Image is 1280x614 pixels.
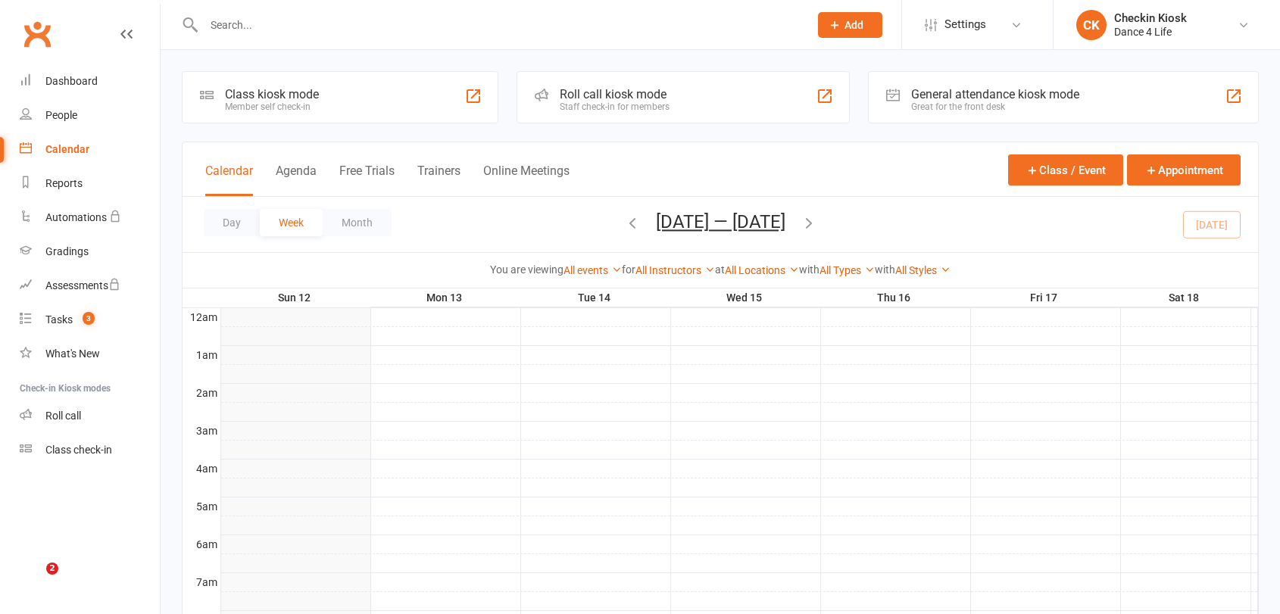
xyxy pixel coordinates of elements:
button: Class / Event [1008,154,1123,185]
th: 2am [183,383,220,402]
button: Online Meetings [483,164,570,196]
span: 3 [83,312,95,325]
div: Great for the front desk [911,101,1079,112]
div: Member self check-in [225,101,319,112]
a: All Types [820,264,875,276]
button: Add [818,12,882,38]
div: Reports [45,177,83,189]
div: Roll call [45,410,81,422]
div: Class kiosk mode [225,87,319,101]
th: Tue 14 [520,288,670,307]
th: 3am [183,421,220,440]
button: Free Trials [339,164,395,196]
div: Gradings [45,245,89,257]
div: General attendance kiosk mode [911,87,1079,101]
button: Week [260,209,323,236]
th: Sun 12 [220,288,370,307]
div: CK [1076,10,1107,40]
strong: with [875,263,895,276]
th: Wed 15 [670,288,820,307]
th: 5am [183,497,220,516]
a: Class kiosk mode [20,433,160,467]
div: Dance 4 Life [1114,25,1187,39]
div: Calendar [45,143,89,155]
th: 1am [183,345,220,364]
button: Calendar [205,164,253,196]
button: Month [323,209,392,236]
span: Add [844,19,863,31]
div: People [45,109,77,121]
a: Automations [20,201,160,235]
strong: with [799,263,820,276]
th: 12am [183,307,220,326]
th: Thu 16 [820,288,970,307]
a: Calendar [20,132,160,167]
button: Day [204,209,260,236]
button: [DATE] — [DATE] [656,211,785,232]
a: Assessments [20,269,160,303]
a: All Instructors [635,264,715,276]
a: All Locations [725,264,799,276]
strong: at [715,263,725,276]
span: 2 [46,563,58,575]
th: Mon 13 [370,288,520,307]
a: What's New [20,337,160,371]
div: Staff check-in for members [560,101,670,112]
div: Assessments [45,279,120,291]
button: Agenda [276,164,317,196]
iframe: Intercom live chat [15,563,52,599]
button: Appointment [1127,154,1241,185]
a: Roll call [20,399,160,433]
div: Tasks [45,313,73,326]
div: Class check-in [45,444,112,456]
th: 6am [183,535,220,553]
th: 7am [183,572,220,591]
div: Roll call kiosk mode [560,87,670,101]
th: Sat 18 [1120,288,1251,307]
th: 4am [183,459,220,478]
a: Gradings [20,235,160,269]
a: All Styles [895,264,951,276]
span: Settings [944,8,986,42]
a: Reports [20,167,160,201]
a: All events [564,264,622,276]
button: Trainers [417,164,460,196]
div: Automations [45,211,107,223]
strong: You are viewing [490,263,564,276]
th: Fri 17 [970,288,1120,307]
input: Search... [199,14,798,36]
div: Dashboard [45,75,98,87]
div: What's New [45,348,100,360]
a: Clubworx [18,15,56,53]
a: People [20,98,160,132]
strong: for [622,263,635,276]
a: Tasks 3 [20,303,160,337]
a: Dashboard [20,64,160,98]
div: Checkin Kiosk [1114,11,1187,25]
